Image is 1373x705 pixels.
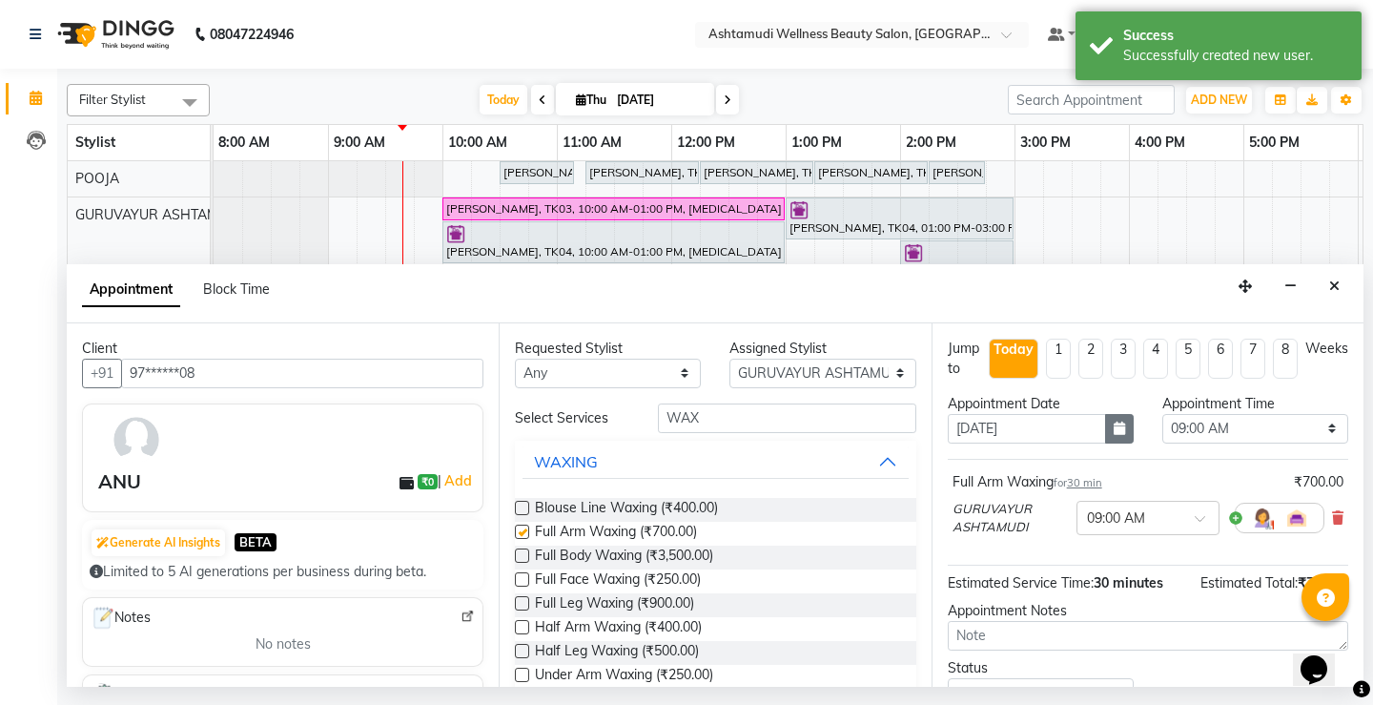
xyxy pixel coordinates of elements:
li: 2 [1078,339,1103,379]
a: 9:00 AM [329,129,390,156]
a: 10:00 AM [443,129,512,156]
input: Search Appointment [1008,85,1175,114]
div: Appointment Notes [948,601,1348,621]
span: Under Arm Waxing (₹250.00) [535,665,713,689]
div: Appointment Date [948,394,1134,414]
a: 8:00 AM [214,129,275,156]
span: Filter Stylist [79,92,146,107]
li: 3 [1111,339,1136,379]
div: Jump to [948,339,981,379]
span: Today [480,85,527,114]
div: Weeks [1305,339,1348,359]
div: [PERSON_NAME], TK01, 02:15 PM-02:45 PM, Under Arm Waxing [931,164,983,181]
span: Half Arm Waxing (₹400.00) [535,617,702,641]
button: ADD NEW [1186,87,1252,114]
div: Assigned Stylist [729,339,915,359]
span: ₹0 [418,474,438,489]
span: ₹700.00 [1298,574,1348,591]
div: WAXING [534,450,598,473]
iframe: chat widget [1293,629,1354,686]
div: [PERSON_NAME], TK01, 01:15 PM-02:15 PM, Fyc Pure Vit-C Facial [816,164,926,181]
a: 1:00 PM [787,129,847,156]
a: 5:00 PM [1244,129,1304,156]
b: 08047224946 [210,8,294,61]
img: Hairdresser.png [1251,507,1274,529]
div: [PERSON_NAME], TK01, 12:15 PM-01:15 PM, Aroma Manicure [702,164,811,181]
li: 7 [1240,339,1265,379]
span: ADD NEW [1191,93,1247,107]
div: [PERSON_NAME], TK03, 10:00 AM-01:00 PM, [MEDICAL_DATA] Any Length Offer [444,200,783,218]
span: Full Face Waxing (₹250.00) [535,570,701,593]
div: Successfully created new user. [1123,46,1347,66]
img: logo [49,8,179,61]
div: ₹700.00 [1294,472,1343,492]
button: +91 [82,359,122,388]
span: No notes [256,634,311,654]
span: Full Leg Waxing (₹900.00) [535,593,694,617]
a: 3:00 PM [1015,129,1076,156]
small: for [1054,476,1102,489]
div: Full Arm Waxing [953,472,1102,492]
div: Select Services [501,408,644,428]
div: Success [1123,26,1347,46]
button: Generate AI Insights [92,529,225,556]
div: Today [994,340,1034,360]
input: yyyy-mm-dd [948,414,1106,444]
span: Thu [571,93,611,107]
li: 8 [1273,339,1298,379]
span: Block Time [203,280,270,298]
span: Appointment [82,273,180,307]
span: POOJA [75,170,119,187]
input: 2025-09-04 [611,86,707,114]
button: WAXING [523,445,908,479]
span: Estimated Total: [1200,574,1298,591]
span: Notes [91,606,151,631]
div: Requested Stylist [515,339,701,359]
span: Estimated Service Time: [948,574,1094,591]
a: Add [441,469,475,492]
img: Interior.png [1285,507,1308,529]
span: Half Leg Waxing (₹500.00) [535,641,699,665]
span: | [438,469,475,492]
div: Status [948,658,1134,678]
div: Limited to 5 AI generations per business during beta. [90,562,476,582]
li: 5 [1176,339,1200,379]
span: 30 min [1067,476,1102,489]
button: Close [1321,272,1348,301]
div: Appointment Time [1162,394,1348,414]
li: 6 [1208,339,1233,379]
li: 1 [1046,339,1071,379]
li: 4 [1143,339,1168,379]
div: [PERSON_NAME], TK04, 10:00 AM-01:00 PM, [MEDICAL_DATA] Any Length Offer [444,224,783,260]
a: 2:00 PM [901,129,961,156]
div: Client [82,339,483,359]
div: [PERSON_NAME], TK04, 02:00 PM-03:00 PM, Fyc Pure Vit-C Facial [902,243,1012,280]
div: [PERSON_NAME], TK01, 11:15 AM-12:15 PM, Aroma Pedicure [587,164,697,181]
a: 11:00 AM [558,129,626,156]
span: GURUVAYUR ASHTAMUDI [953,500,1069,537]
input: Search by Name/Mobile/Email/Code [121,359,483,388]
span: Blouse Line Waxing (₹400.00) [535,498,718,522]
a: 4:00 PM [1130,129,1190,156]
img: avatar [109,412,164,467]
div: [PERSON_NAME], TK04, 01:00 PM-03:00 PM, Full Body Waxing [788,200,1012,237]
span: Full Arm Waxing (₹700.00) [535,522,697,546]
span: Stylist [75,134,115,151]
span: 30 minutes [1094,574,1163,591]
div: ANU [98,467,141,496]
input: Search by service name [658,404,915,433]
div: [PERSON_NAME], TK01, 10:30 AM-11:10 AM, Root Touch-Up ([MEDICAL_DATA] Free) [502,164,572,181]
span: Full Body Waxing (₹3,500.00) [535,546,713,570]
span: GURUVAYUR ASHTAMUDI [75,206,241,223]
span: BETA [235,533,277,551]
a: 12:00 PM [672,129,740,156]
